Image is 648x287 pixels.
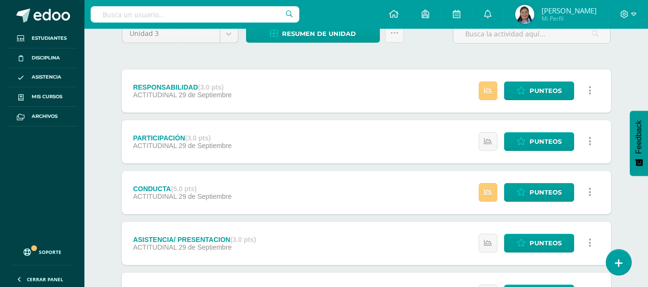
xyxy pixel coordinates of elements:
a: Mis cursos [8,87,77,107]
span: 29 de Septiembre [179,243,232,251]
span: Punteos [530,184,562,201]
span: [PERSON_NAME] [542,6,597,15]
span: 29 de Septiembre [179,193,232,200]
img: 7789f009e13315f724d5653bd3ad03c2.png [515,5,534,24]
strong: (5.0 pts) [171,185,197,193]
span: Feedback [635,120,643,154]
div: RESPONSABILIDAD [133,83,232,91]
a: Asistencia [8,68,77,88]
span: Soporte [39,249,61,255]
span: Estudiantes [32,34,67,42]
a: Disciplina [8,48,77,68]
a: Resumen de unidad [246,24,380,43]
span: Archivos [32,113,58,120]
span: 29 de Septiembre [179,142,232,149]
div: ASISTENCIA/ PRESENTACION [133,236,256,243]
input: Busca un usuario... [91,6,299,23]
a: Punteos [504,81,574,100]
span: Punteos [530,82,562,100]
span: Punteos [530,133,562,150]
span: Resumen de unidad [282,25,356,43]
a: Punteos [504,234,574,253]
span: Unidad 3 [130,24,212,43]
a: Punteos [504,183,574,202]
a: Soporte [12,239,73,263]
span: Cerrar panel [27,276,63,283]
strong: (3.0 pts) [230,236,256,243]
div: PARTICIPACIÓN [133,134,232,142]
span: ACTITUDINAL [133,91,177,99]
a: Archivos [8,107,77,126]
span: Mi Perfil [542,14,597,23]
span: 29 de Septiembre [179,91,232,99]
span: ACTITUDINAL [133,243,177,251]
span: ACTITUDINAL [133,142,177,149]
span: Mis cursos [32,93,62,101]
button: Feedback - Mostrar encuesta [630,111,648,176]
a: Punteos [504,132,574,151]
a: Estudiantes [8,29,77,48]
strong: (3.0 pts) [198,83,224,91]
span: Disciplina [32,54,60,62]
strong: (3.0 pts) [185,134,211,142]
input: Busca la actividad aquí... [453,24,610,43]
a: Unidad 3 [122,24,238,43]
div: CONDUCTA [133,185,232,193]
span: Punteos [530,234,562,252]
span: ACTITUDINAL [133,193,177,200]
span: Asistencia [32,73,61,81]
